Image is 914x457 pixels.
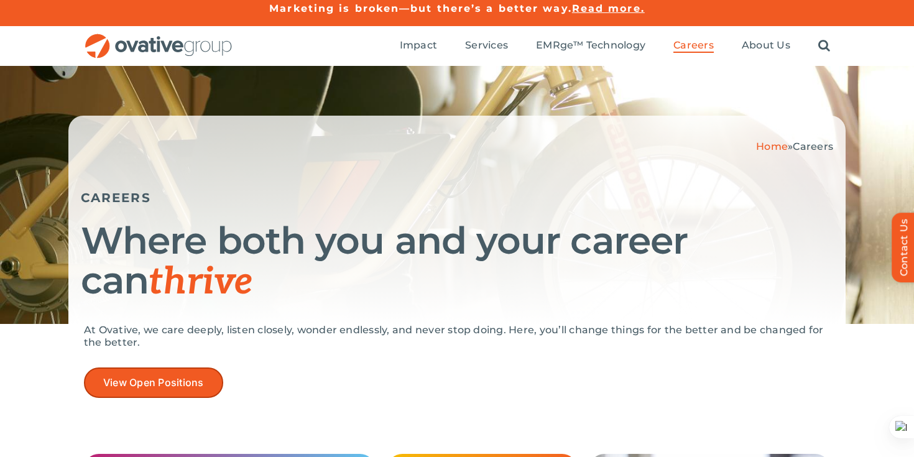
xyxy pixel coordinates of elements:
[673,39,714,52] span: Careers
[793,141,833,152] span: Careers
[572,2,645,14] a: Read more.
[818,39,830,53] a: Search
[742,39,790,52] span: About Us
[81,221,833,302] h1: Where both you and your career can
[400,26,830,66] nav: Menu
[149,260,252,305] span: thrive
[269,2,572,14] a: Marketing is broken—but there’s a better way.
[742,39,790,53] a: About Us
[81,190,833,205] h5: CAREERS
[400,39,437,52] span: Impact
[536,39,645,52] span: EMRge™ Technology
[756,141,833,152] span: »
[84,367,223,398] a: View Open Positions
[536,39,645,53] a: EMRge™ Technology
[84,32,233,44] a: OG_Full_horizontal_RGB
[756,141,788,152] a: Home
[673,39,714,53] a: Careers
[465,39,508,52] span: Services
[103,377,204,389] span: View Open Positions
[465,39,508,53] a: Services
[400,39,437,53] a: Impact
[84,324,830,349] p: At Ovative, we care deeply, listen closely, wonder endlessly, and never stop doing. Here, you’ll ...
